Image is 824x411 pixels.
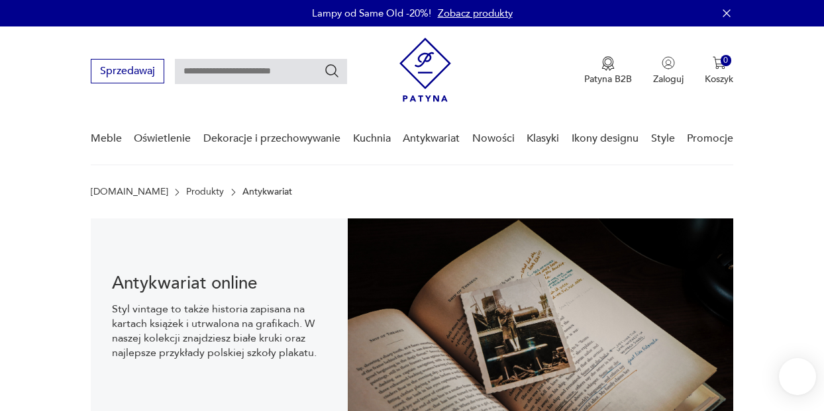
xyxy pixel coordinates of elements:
[653,73,684,85] p: Zaloguj
[134,113,191,164] a: Oświetlenie
[705,56,733,85] button: 0Koszyk
[721,55,732,66] div: 0
[312,7,431,20] p: Lampy od Same Old -20%!
[662,56,675,69] img: Ikonka użytkownika
[112,302,327,360] p: Styl vintage to także historia zapisana na kartach książek i utrwalona na grafikach. W naszej kol...
[91,187,168,197] a: [DOMAIN_NAME]
[584,73,632,85] p: Patyna B2B
[705,73,733,85] p: Koszyk
[713,56,726,69] img: Ikona koszyka
[242,187,292,197] p: Antykwariat
[584,56,632,85] button: Patyna B2B
[203,113,340,164] a: Dekoracje i przechowywanie
[472,113,515,164] a: Nowości
[572,113,639,164] a: Ikony designu
[91,68,164,77] a: Sprzedawaj
[779,358,816,395] iframe: Smartsupp widget button
[353,113,391,164] a: Kuchnia
[438,7,513,20] a: Zobacz produkty
[687,113,733,164] a: Promocje
[527,113,559,164] a: Klasyki
[399,38,451,102] img: Patyna - sklep z meblami i dekoracjami vintage
[653,56,684,85] button: Zaloguj
[601,56,615,71] img: Ikona medalu
[584,56,632,85] a: Ikona medaluPatyna B2B
[403,113,460,164] a: Antykwariat
[112,275,327,291] h1: Antykwariat online
[324,63,340,79] button: Szukaj
[651,113,675,164] a: Style
[186,187,224,197] a: Produkty
[91,59,164,83] button: Sprzedawaj
[91,113,122,164] a: Meble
